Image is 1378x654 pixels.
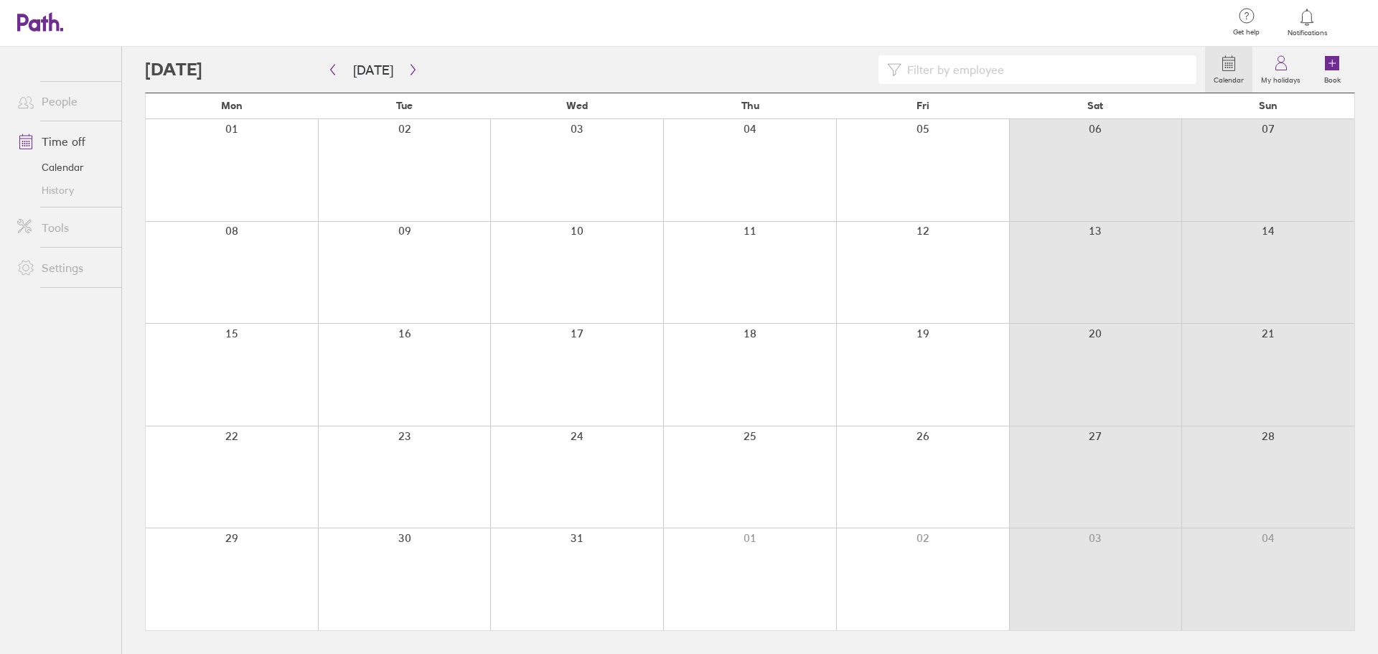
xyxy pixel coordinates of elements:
[917,100,929,111] span: Fri
[741,100,759,111] span: Thu
[6,179,121,202] a: History
[6,156,121,179] a: Calendar
[396,100,413,111] span: Tue
[1205,72,1252,85] label: Calendar
[901,56,1188,83] input: Filter by employee
[1284,7,1331,37] a: Notifications
[1284,29,1331,37] span: Notifications
[6,127,121,156] a: Time off
[1087,100,1103,111] span: Sat
[1309,47,1355,93] a: Book
[6,87,121,116] a: People
[1252,72,1309,85] label: My holidays
[342,58,405,82] button: [DATE]
[1316,72,1349,85] label: Book
[1252,47,1309,93] a: My holidays
[1205,47,1252,93] a: Calendar
[221,100,243,111] span: Mon
[1223,28,1270,37] span: Get help
[6,253,121,282] a: Settings
[566,100,588,111] span: Wed
[1259,100,1278,111] span: Sun
[6,213,121,242] a: Tools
